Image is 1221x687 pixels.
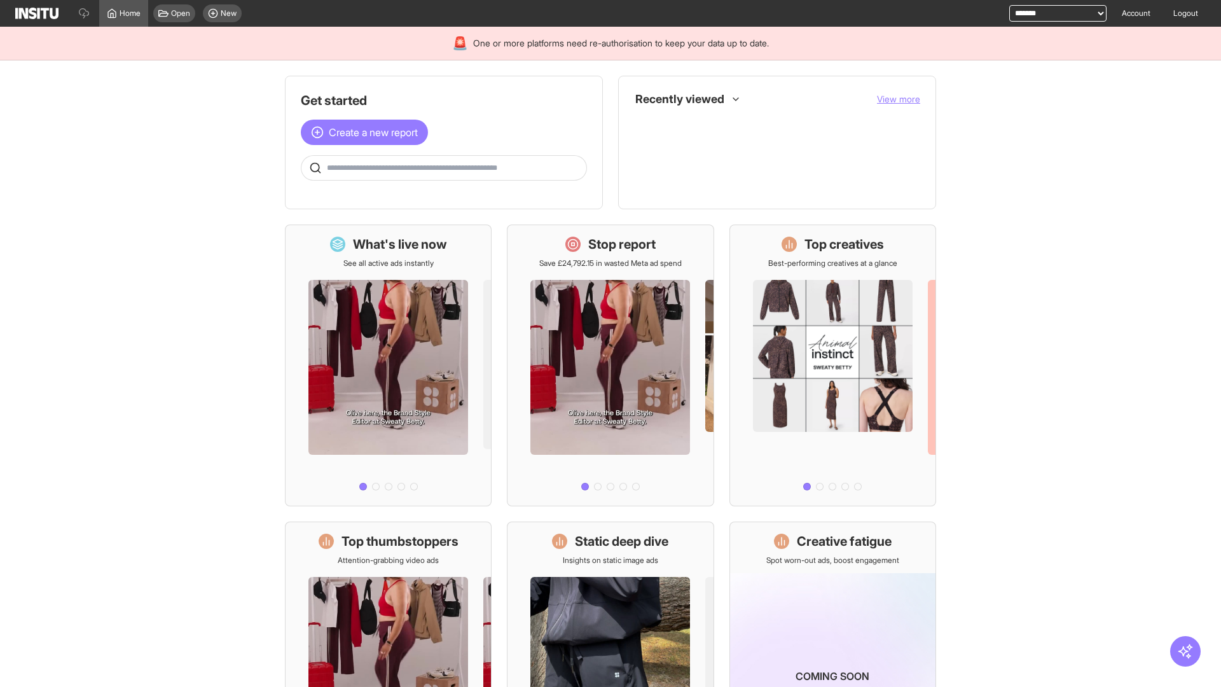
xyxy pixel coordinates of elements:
h1: Get started [301,92,587,109]
p: Save £24,792.15 in wasted Meta ad spend [539,258,682,268]
div: 🚨 [452,34,468,52]
span: Create a new report [329,125,418,140]
a: Top creativesBest-performing creatives at a glance [729,225,936,506]
span: One or more platforms need re-authorisation to keep your data up to date. [473,37,769,50]
p: Insights on static image ads [563,555,658,566]
h1: What's live now [353,235,447,253]
span: Open [171,8,190,18]
a: What's live nowSee all active ads instantly [285,225,492,506]
h1: Static deep dive [575,532,668,550]
h1: Stop report [588,235,656,253]
span: Home [120,8,141,18]
p: See all active ads instantly [343,258,434,268]
a: Stop reportSave £24,792.15 in wasted Meta ad spend [507,225,714,506]
button: View more [877,93,920,106]
p: Best-performing creatives at a glance [768,258,897,268]
span: View more [877,94,920,104]
span: New [221,8,237,18]
h1: Top thumbstoppers [341,532,459,550]
h1: Top creatives [804,235,884,253]
button: Create a new report [301,120,428,145]
img: Logo [15,8,59,19]
p: Attention-grabbing video ads [338,555,439,566]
